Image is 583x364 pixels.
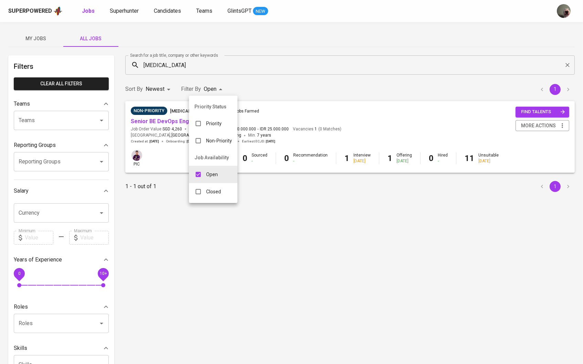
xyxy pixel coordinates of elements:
p: Non-Priority [206,137,232,144]
p: Priority [206,120,222,127]
li: Priority Status [189,98,237,115]
p: Closed [206,188,221,195]
li: Job Availability [189,149,237,166]
p: Open [206,171,218,178]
